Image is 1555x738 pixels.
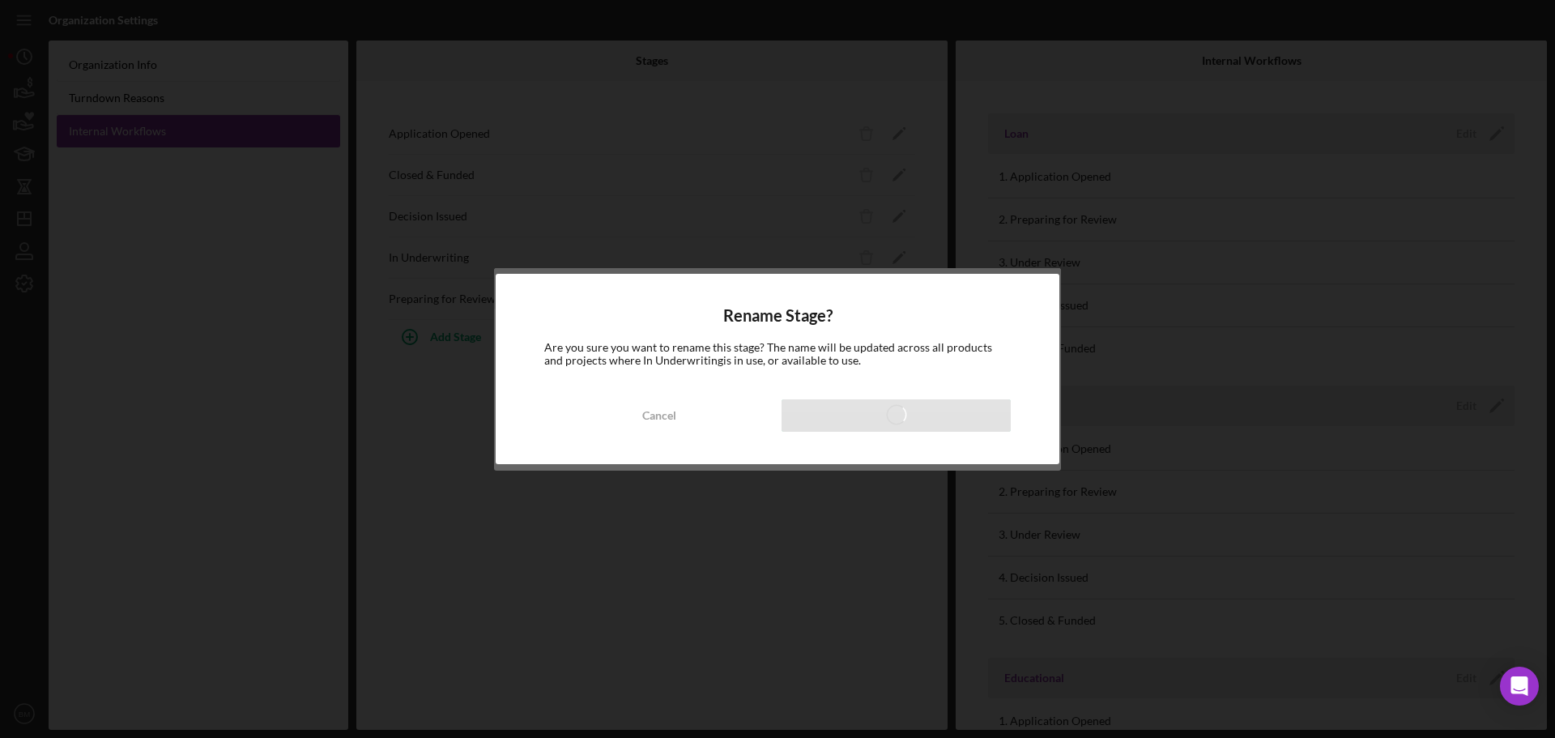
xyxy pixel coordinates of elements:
div: Are you sure you want to rename this stage? The name will be updated across all products and proj... [544,341,1011,367]
div: Open Intercom Messenger [1500,667,1539,706]
div: Cancel [642,399,676,432]
h4: Rename Stage? [544,306,1011,325]
button: Cancel [544,399,773,432]
button: Rename [782,399,1011,432]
